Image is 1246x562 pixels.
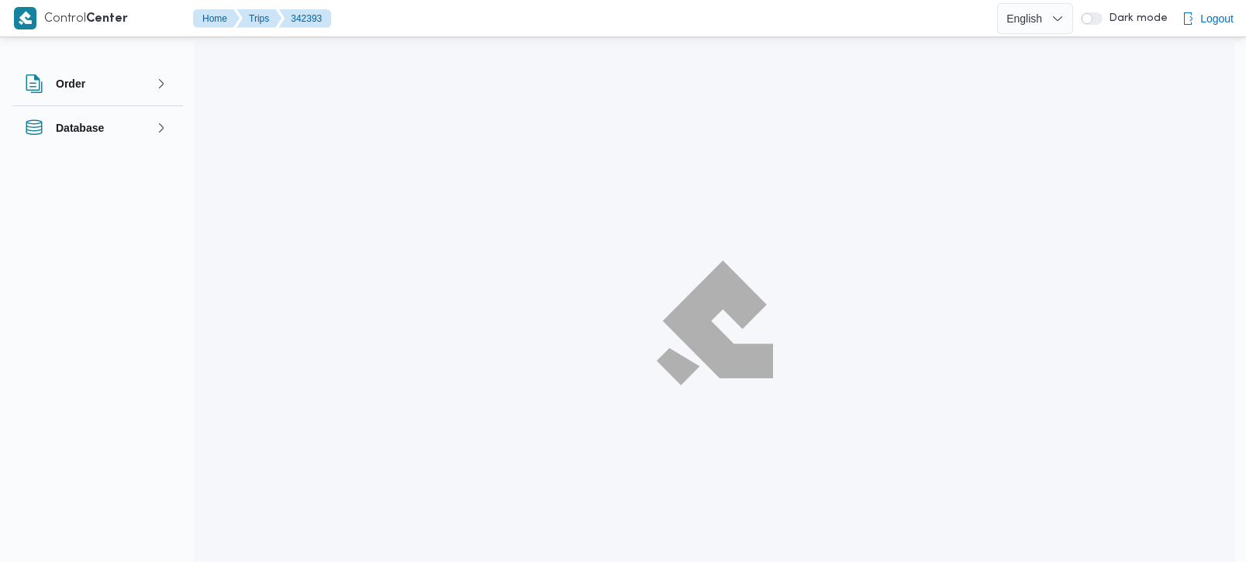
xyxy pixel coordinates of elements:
h3: Database [56,119,104,137]
img: ILLA Logo [659,264,770,382]
button: Home [193,9,240,28]
span: Logout [1200,9,1234,28]
b: Center [86,13,128,25]
span: Dark mode [1103,12,1168,25]
button: Trips [236,9,281,28]
button: Logout [1175,3,1240,34]
button: Database [25,119,171,137]
img: X8yXhbKr1z7QwAAAABJRU5ErkJggg== [14,7,36,29]
button: Order [25,74,171,93]
button: 342393 [278,9,331,28]
h3: Order [56,74,85,93]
